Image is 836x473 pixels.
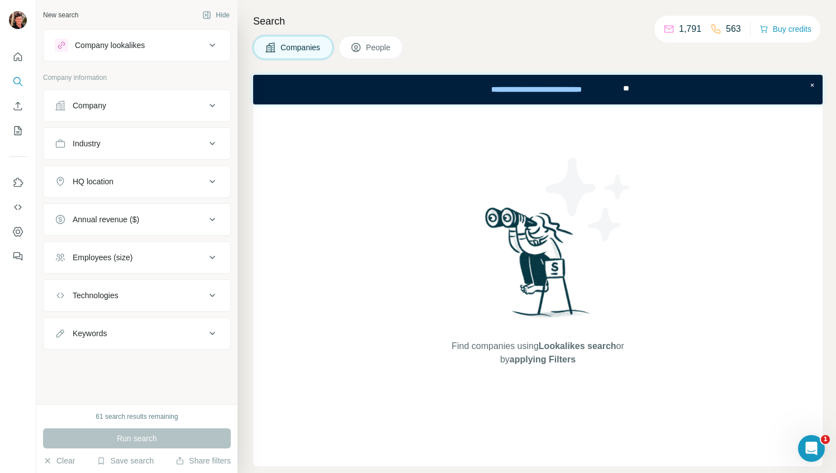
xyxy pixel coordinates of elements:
[73,214,139,225] div: Annual revenue ($)
[97,455,154,466] button: Save search
[43,73,231,83] p: Company information
[253,75,823,104] iframe: Banner
[253,13,823,29] h4: Search
[44,130,230,157] button: Industry
[510,355,576,364] span: applying Filters
[96,412,178,422] div: 61 search results remaining
[43,455,75,466] button: Clear
[759,21,811,37] button: Buy credits
[9,47,27,67] button: Quick start
[726,22,741,36] p: 563
[75,40,145,51] div: Company lookalikes
[480,204,596,329] img: Surfe Illustration - Woman searching with binoculars
[44,32,230,59] button: Company lookalikes
[9,96,27,116] button: Enrich CSV
[44,206,230,233] button: Annual revenue ($)
[73,290,118,301] div: Technologies
[9,246,27,266] button: Feedback
[175,455,231,466] button: Share filters
[44,320,230,347] button: Keywords
[43,10,78,20] div: New search
[44,244,230,271] button: Employees (size)
[44,92,230,119] button: Company
[73,328,107,339] div: Keywords
[9,222,27,242] button: Dashboard
[73,176,113,187] div: HQ location
[366,42,392,53] span: People
[821,435,830,444] span: 1
[538,149,639,250] img: Surfe Illustration - Stars
[9,121,27,141] button: My lists
[73,100,106,111] div: Company
[281,42,321,53] span: Companies
[679,22,701,36] p: 1,791
[9,71,27,92] button: Search
[798,435,825,462] iframe: Intercom live chat
[44,282,230,309] button: Technologies
[448,340,627,366] span: Find companies using or by
[73,252,132,263] div: Employees (size)
[9,173,27,193] button: Use Surfe on LinkedIn
[9,11,27,29] img: Avatar
[44,168,230,195] button: HQ location
[73,138,101,149] div: Industry
[194,7,237,23] button: Hide
[9,197,27,217] button: Use Surfe API
[539,341,616,351] span: Lookalikes search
